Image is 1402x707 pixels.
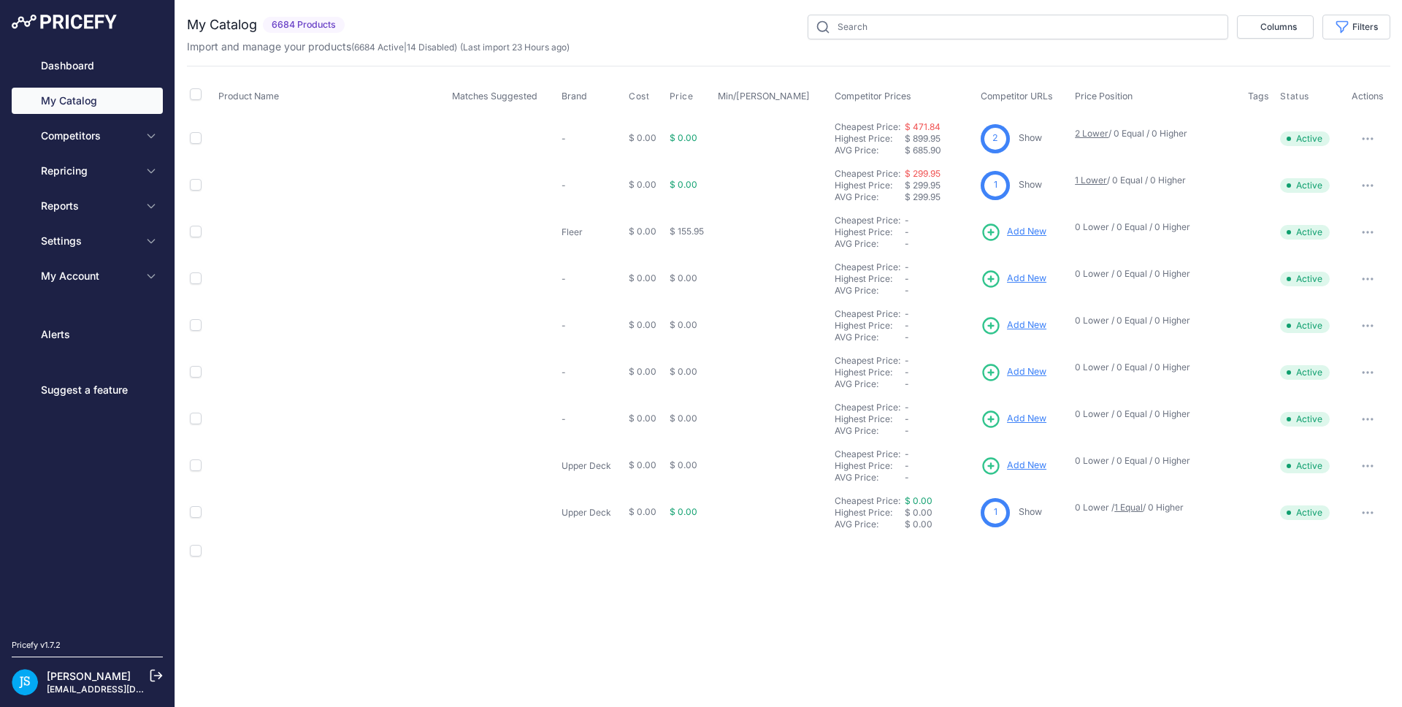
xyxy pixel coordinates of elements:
[905,226,909,237] span: -
[1280,178,1330,193] span: Active
[1075,315,1233,326] p: 0 Lower / 0 Equal / 0 Higher
[1007,365,1046,379] span: Add New
[981,91,1053,102] span: Competitor URLs
[351,42,457,53] span: ( | )
[835,448,900,459] a: Cheapest Price:
[905,121,941,132] a: $ 471.84
[835,261,900,272] a: Cheapest Price:
[835,168,900,179] a: Cheapest Price:
[1007,412,1046,426] span: Add New
[835,226,905,238] div: Highest Price:
[12,53,163,79] a: Dashboard
[1280,505,1330,520] span: Active
[670,366,697,377] span: $ 0.00
[407,42,454,53] a: 14 Disabled
[1280,272,1330,286] span: Active
[905,460,909,471] span: -
[12,158,163,184] button: Repricing
[187,39,570,54] p: Import and manage your products
[1237,15,1314,39] button: Columns
[1007,272,1046,286] span: Add New
[12,321,163,348] a: Alerts
[263,17,345,34] span: 6684 Products
[905,168,941,179] a: $ 299.95
[905,145,975,156] div: $ 685.90
[1075,408,1233,420] p: 0 Lower / 0 Equal / 0 Higher
[12,377,163,403] a: Suggest a feature
[12,228,163,254] button: Settings
[835,460,905,472] div: Highest Price:
[835,367,905,378] div: Highest Price:
[905,180,941,191] span: $ 299.95
[41,199,137,213] span: Reports
[41,129,137,143] span: Competitors
[1322,15,1390,39] button: Filters
[629,91,652,102] button: Cost
[1280,459,1330,473] span: Active
[1075,221,1233,233] p: 0 Lower / 0 Equal / 0 Higher
[1280,131,1330,146] span: Active
[835,519,905,530] div: AVG Price:
[981,222,1046,242] a: Add New
[670,413,697,424] span: $ 0.00
[670,226,704,237] span: $ 155.95
[670,506,697,517] span: $ 0.00
[1019,506,1042,517] a: Show
[905,402,909,413] span: -
[905,367,909,378] span: -
[835,273,905,285] div: Highest Price:
[905,448,909,459] span: -
[905,308,909,319] span: -
[905,273,909,284] span: -
[562,273,623,285] p: -
[12,123,163,149] button: Competitors
[905,413,909,424] span: -
[670,91,697,102] button: Price
[994,505,997,519] span: 1
[905,320,909,331] span: -
[835,472,905,484] div: AVG Price:
[12,88,163,114] a: My Catalog
[835,378,905,390] div: AVG Price:
[1280,318,1330,333] span: Active
[1075,175,1233,186] p: / 0 Equal / 0 Higher
[905,238,909,249] span: -
[981,269,1046,289] a: Add New
[1075,128,1108,139] a: 2 Lower
[905,495,932,506] a: $ 0.00
[835,425,905,437] div: AVG Price:
[835,320,905,332] div: Highest Price:
[1075,91,1133,102] span: Price Position
[905,332,909,343] span: -
[562,91,587,102] span: Brand
[629,179,656,190] span: $ 0.00
[670,132,697,143] span: $ 0.00
[629,226,656,237] span: $ 0.00
[905,378,909,389] span: -
[835,285,905,297] div: AVG Price:
[670,319,697,330] span: $ 0.00
[12,193,163,219] button: Reports
[835,308,900,319] a: Cheapest Price:
[12,263,163,289] button: My Account
[562,507,623,519] p: Upper Deck
[981,362,1046,383] a: Add New
[835,145,905,156] div: AVG Price:
[1280,91,1309,102] span: Status
[1007,318,1046,332] span: Add New
[835,507,905,519] div: Highest Price:
[835,355,900,366] a: Cheapest Price:
[12,15,117,29] img: Pricefy Logo
[835,91,911,102] span: Competitor Prices
[905,285,909,296] span: -
[354,42,404,53] a: 6684 Active
[12,53,163,622] nav: Sidebar
[41,234,137,248] span: Settings
[629,459,656,470] span: $ 0.00
[670,272,697,283] span: $ 0.00
[718,91,810,102] span: Min/[PERSON_NAME]
[1248,91,1269,102] span: Tags
[1280,225,1330,240] span: Active
[562,367,623,378] p: -
[629,506,656,517] span: $ 0.00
